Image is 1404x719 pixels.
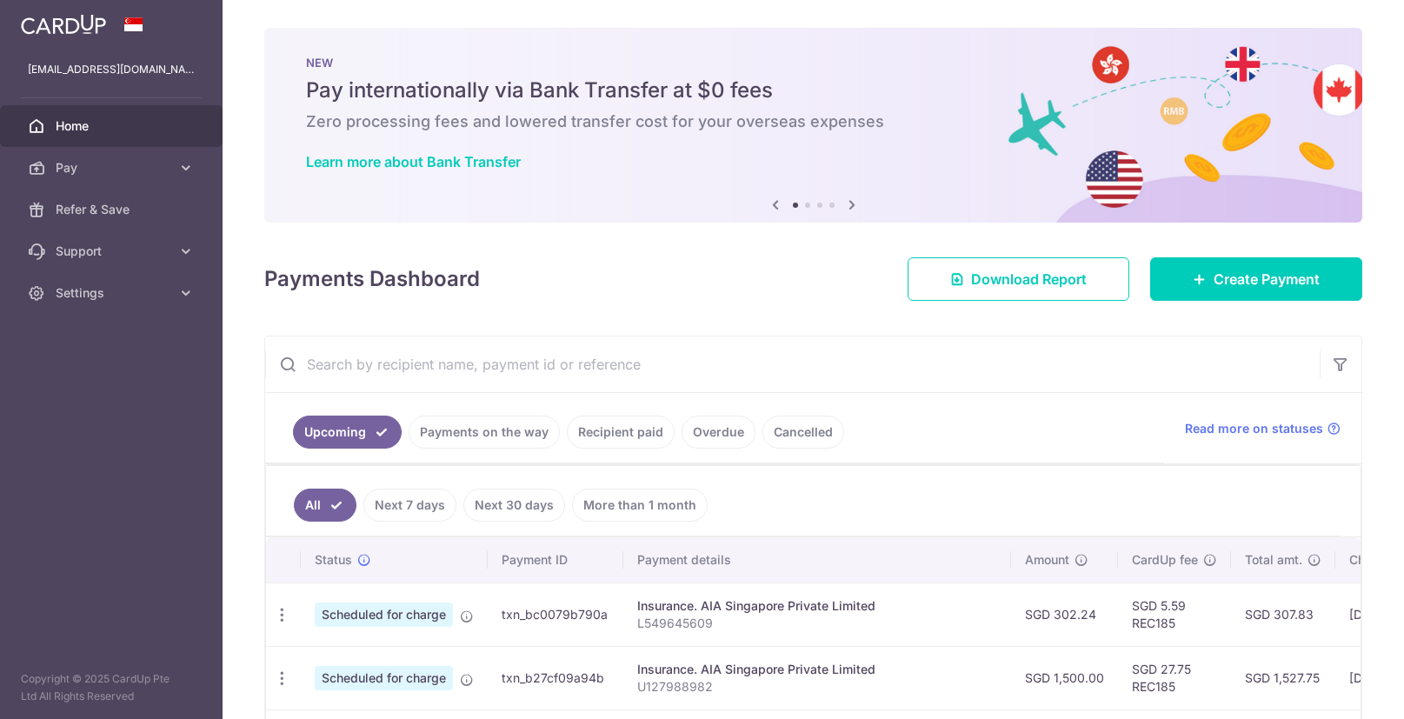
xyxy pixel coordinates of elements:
[1118,583,1231,646] td: SGD 5.59 REC185
[463,489,565,522] a: Next 30 days
[306,111,1321,132] h6: Zero processing fees and lowered transfer cost for your overseas expenses
[306,77,1321,104] h5: Pay internationally via Bank Transfer at $0 fees
[567,416,675,449] a: Recipient paid
[21,14,106,35] img: CardUp
[409,416,560,449] a: Payments on the way
[762,416,844,449] a: Cancelled
[1011,646,1118,709] td: SGD 1,500.00
[1011,583,1118,646] td: SGD 302.24
[306,56,1321,70] p: NEW
[315,551,352,569] span: Status
[682,416,755,449] a: Overdue
[488,537,623,583] th: Payment ID
[56,117,170,135] span: Home
[264,263,480,295] h4: Payments Dashboard
[315,602,453,627] span: Scheduled for charge
[315,666,453,690] span: Scheduled for charge
[56,159,170,176] span: Pay
[1231,646,1335,709] td: SGD 1,527.75
[1132,551,1198,569] span: CardUp fee
[293,416,402,449] a: Upcoming
[1025,551,1069,569] span: Amount
[1245,551,1302,569] span: Total amt.
[294,489,356,522] a: All
[1231,583,1335,646] td: SGD 307.83
[56,284,170,302] span: Settings
[56,243,170,260] span: Support
[488,583,623,646] td: txn_bc0079b790a
[265,336,1320,392] input: Search by recipient name, payment id or reference
[1118,646,1231,709] td: SGD 27.75 REC185
[637,615,997,632] p: L549645609
[971,269,1087,290] span: Download Report
[637,678,997,696] p: U127988982
[1185,420,1323,437] span: Read more on statuses
[572,489,708,522] a: More than 1 month
[306,153,521,170] a: Learn more about Bank Transfer
[637,661,997,678] div: Insurance. AIA Singapore Private Limited
[1150,257,1362,301] a: Create Payment
[1185,420,1341,437] a: Read more on statuses
[56,201,170,218] span: Refer & Save
[488,646,623,709] td: txn_b27cf09a94b
[363,489,456,522] a: Next 7 days
[1214,269,1320,290] span: Create Payment
[264,28,1362,223] img: Bank transfer banner
[623,537,1011,583] th: Payment details
[908,257,1129,301] a: Download Report
[28,61,195,78] p: [EMAIL_ADDRESS][DOMAIN_NAME]
[637,597,997,615] div: Insurance. AIA Singapore Private Limited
